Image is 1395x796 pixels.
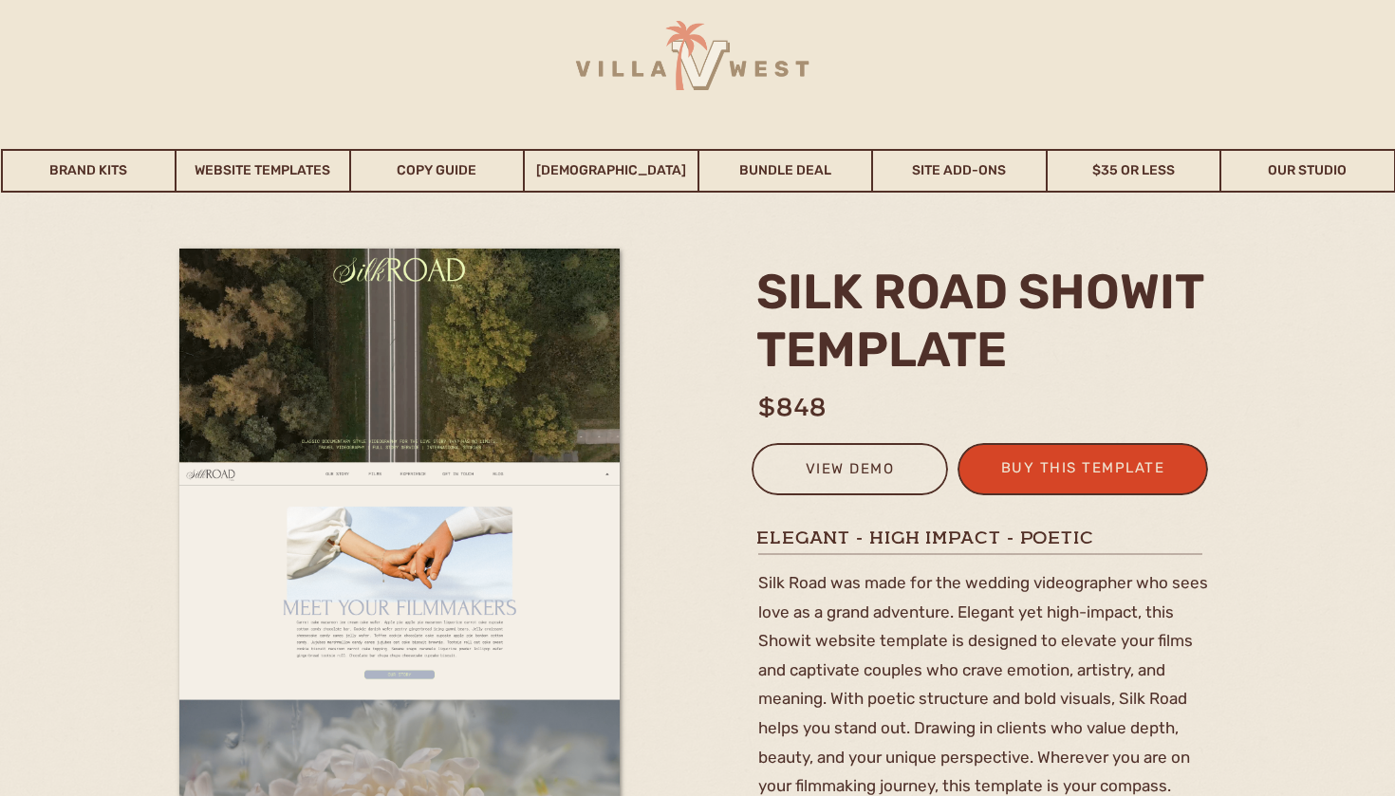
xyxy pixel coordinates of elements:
a: $35 or Less [1048,149,1220,193]
a: Bundle Deal [699,149,872,193]
h1: $848 [758,389,1219,413]
a: Copy Guide [351,149,524,193]
a: [DEMOGRAPHIC_DATA] [525,149,697,193]
a: Website Templates [177,149,349,193]
h2: silk road Showit template [756,263,1215,377]
p: Silk Road was made for the wedding videographer who sees love as a grand adventure. Elegant yet h... [758,568,1210,755]
a: buy this template [990,455,1176,487]
a: Site Add-Ons [873,149,1046,193]
a: Our Studio [1221,149,1394,193]
a: Brand Kits [3,149,176,193]
h1: elegant - high impact - poetic [756,526,1208,549]
a: view demo [764,456,936,488]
